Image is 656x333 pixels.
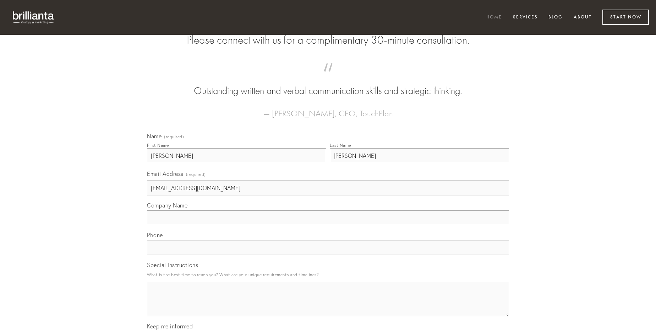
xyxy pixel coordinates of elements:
[147,232,163,239] span: Phone
[147,33,509,47] h2: Please connect with us for a complimentary 30-minute consultation.
[164,135,184,139] span: (required)
[147,270,509,279] p: What is the best time to reach you? What are your unique requirements and timelines?
[147,143,169,148] div: First Name
[158,70,498,98] blockquote: Outstanding written and verbal communication skills and strategic thinking.
[602,10,649,25] a: Start Now
[7,7,60,28] img: brillianta - research, strategy, marketing
[147,133,162,140] span: Name
[508,12,542,23] a: Services
[158,70,498,84] span: “
[544,12,567,23] a: Blog
[147,261,198,268] span: Special Instructions
[330,143,351,148] div: Last Name
[186,170,206,179] span: (required)
[482,12,507,23] a: Home
[147,170,184,177] span: Email Address
[147,323,193,330] span: Keep me informed
[158,98,498,121] figcaption: — [PERSON_NAME], CEO, TouchPlan
[569,12,596,23] a: About
[147,202,187,209] span: Company Name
